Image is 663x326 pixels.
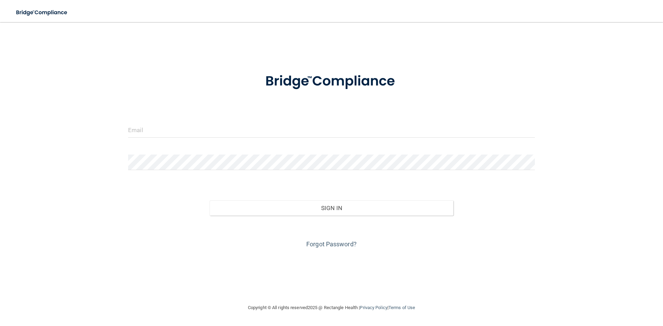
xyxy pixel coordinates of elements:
[251,63,412,99] img: bridge_compliance_login_screen.278c3ca4.svg
[388,305,415,310] a: Terms of Use
[128,122,535,138] input: Email
[306,240,357,248] a: Forgot Password?
[10,6,74,20] img: bridge_compliance_login_screen.278c3ca4.svg
[210,200,454,216] button: Sign In
[360,305,387,310] a: Privacy Policy
[205,297,458,319] div: Copyright © All rights reserved 2025 @ Rectangle Health | |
